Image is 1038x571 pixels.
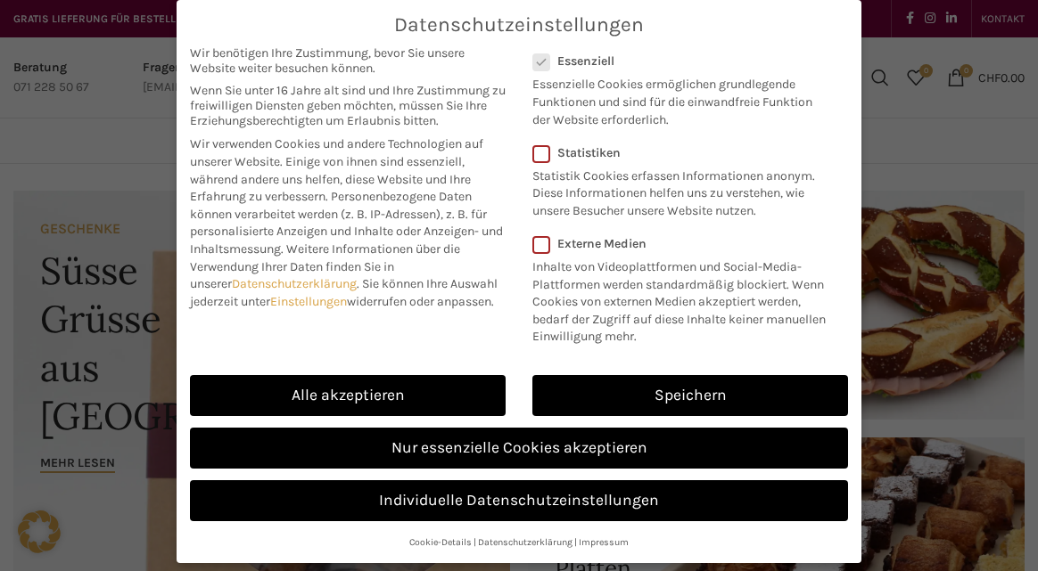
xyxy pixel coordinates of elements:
a: Nur essenzielle Cookies akzeptieren [190,428,848,469]
a: Einstellungen [270,294,347,309]
span: Weitere Informationen über die Verwendung Ihrer Daten finden Sie in unserer . [190,241,460,291]
span: Wir benötigen Ihre Zustimmung, bevor Sie unsere Website weiter besuchen können. [190,45,506,76]
span: Sie können Ihre Auswahl jederzeit unter widerrufen oder anpassen. [190,276,498,309]
a: Alle akzeptieren [190,375,506,416]
p: Statistik Cookies erfassen Informationen anonym. Diese Informationen helfen uns zu verstehen, wie... [532,160,825,220]
label: Externe Medien [532,236,836,251]
span: Wir verwenden Cookies und andere Technologien auf unserer Website. Einige von ihnen sind essenzie... [190,136,483,204]
a: Individuelle Datenschutzeinstellungen [190,480,848,521]
a: Speichern [532,375,848,416]
label: Essenziell [532,53,825,69]
a: Impressum [579,536,629,548]
a: Cookie-Details [409,536,472,548]
label: Statistiken [532,145,825,160]
span: Wenn Sie unter 16 Jahre alt sind und Ihre Zustimmung zu freiwilligen Diensten geben möchten, müss... [190,83,506,128]
span: Personenbezogene Daten können verarbeitet werden (z. B. IP-Adressen), z. B. für personalisierte A... [190,189,503,257]
a: Datenschutzerklärung [478,536,573,548]
p: Essenzielle Cookies ermöglichen grundlegende Funktionen und sind für die einwandfreie Funktion de... [532,69,825,128]
span: Datenschutzeinstellungen [394,13,644,37]
a: Datenschutzerklärung [232,276,357,291]
p: Inhalte von Videoplattformen und Social-Media-Plattformen werden standardmäßig blockiert. Wenn Co... [532,251,836,346]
